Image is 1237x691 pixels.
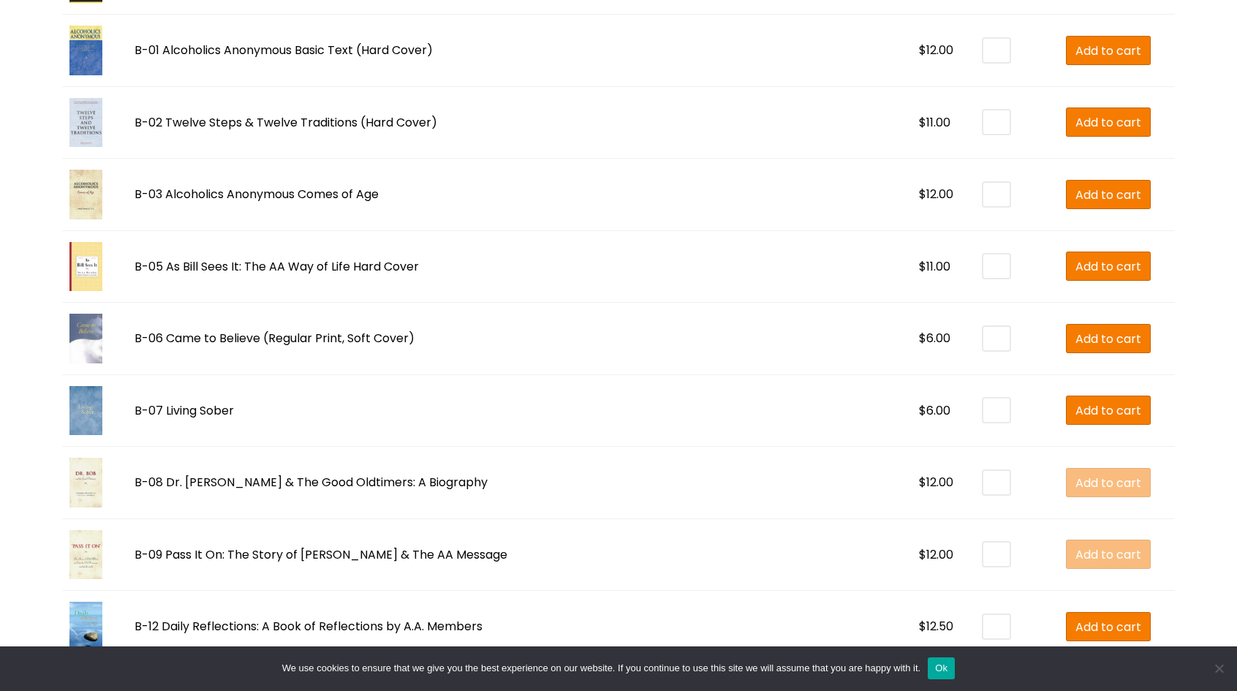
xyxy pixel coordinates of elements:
[1075,401,1141,420] span: Add to cart
[135,258,419,275] a: B-05 As Bill Sees It: The AA Way of Life Hard Cover
[926,186,953,203] span: 12.00
[1075,330,1141,348] span: Add to cart
[926,258,950,275] span: 11.00
[1066,36,1151,65] a: Add to cart
[135,474,488,491] a: B-08 Dr. [PERSON_NAME] & The Good Oldtimers: A Biography
[919,42,926,58] span: $
[135,114,437,131] a: B-02 Twelve Steps & Twelve Traditions (Hard Cover)
[1066,468,1151,497] a: Add to cart
[1066,324,1151,353] a: Add to cart
[1066,612,1151,641] a: Add to cart
[1211,661,1226,676] span: No
[919,258,926,275] span: $
[69,242,102,292] img: B-05 As Bill Sees It: The AA Way of Life Hard Cover
[919,474,926,491] span: $
[135,618,483,635] a: B-12 Daily Reflections: A Book of Reflections by A.A. Members
[69,170,102,219] img: B-03 Alcoholics Anonymous Comes of Age
[1066,252,1151,281] a: Add to cart
[926,42,953,58] span: 12.00
[1066,540,1151,569] a: Add to cart
[919,186,926,203] span: $
[69,98,102,148] img: B-02 Twelve Steps & Twelve Traditions (Hard Cover)
[282,661,920,676] span: We use cookies to ensure that we give you the best experience on our website. If you continue to ...
[135,402,234,419] a: B-07 Living Sober
[135,546,507,563] a: B-09 Pass It On: The Story of [PERSON_NAME] & The AA Message
[919,618,926,635] span: $
[926,114,950,131] span: 11.00
[69,314,102,363] img: B-06 Came to Believe (Regular Print, Soft Cover)
[1075,113,1141,132] span: Add to cart
[926,402,950,419] span: 6.00
[1066,396,1151,425] a: Add to cart
[928,657,955,679] button: Ok
[919,114,926,131] span: $
[69,386,102,436] img: B-07 Living Sober
[1075,186,1141,204] span: Add to cart
[1066,180,1151,209] a: Add to cart
[69,530,102,580] img: B-09 Pass It On: The Story of Bill Wilson & The AA Message
[135,42,433,58] a: B-01 Alcoholics Anonymous Basic Text (Hard Cover)
[1075,42,1141,60] span: Add to cart
[69,458,102,507] img: B-08 Dr. Bob & The Good Oldtimers: A Biography
[69,26,102,75] img: B-01 Alcoholics Anonymous Basic Text (Hard Cover)
[1066,107,1151,137] a: Add to cart
[919,330,926,347] span: $
[135,186,379,203] a: B-03 Alcoholics Anonymous Comes of Age
[926,546,953,563] span: 12.00
[919,402,926,419] span: $
[919,546,926,563] span: $
[1075,545,1141,564] span: Add to cart
[1075,618,1141,636] span: Add to cart
[926,618,953,635] span: 12.50
[926,474,953,491] span: 12.00
[1075,257,1141,276] span: Add to cart
[1075,474,1141,492] span: Add to cart
[69,602,102,652] img: B-12 Daily Reflections: A Book of Reflections by A.A. Members
[135,330,415,347] a: B-06 Came to Believe (Regular Print, Soft Cover)
[926,330,950,347] span: 6.00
